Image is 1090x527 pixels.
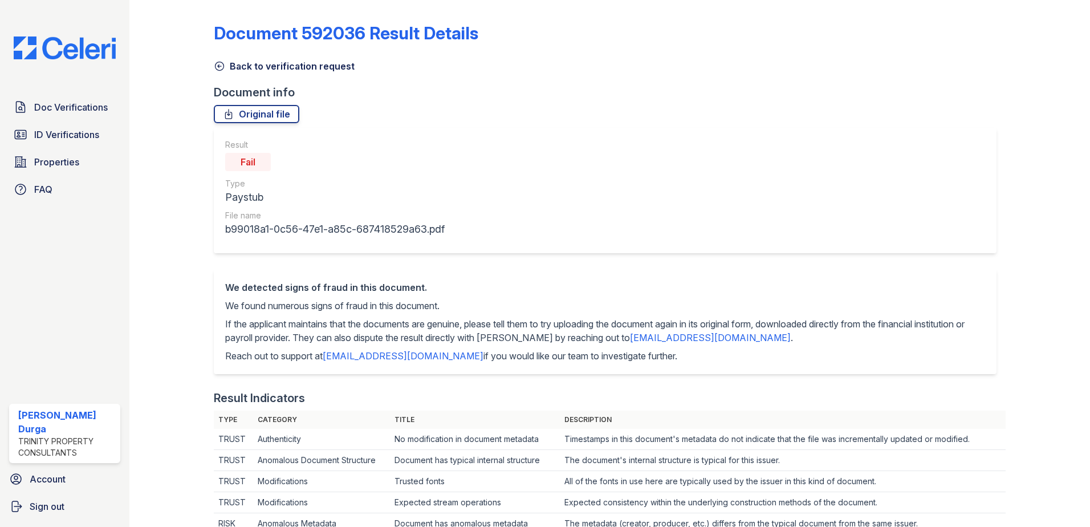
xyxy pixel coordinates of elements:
div: File name [225,210,445,221]
p: If the applicant maintains that the documents are genuine, please tell them to try uploading the ... [225,317,985,344]
div: Paystub [225,189,445,205]
div: Document info [214,84,1006,100]
td: Timestamps in this document's metadata do not indicate that the file was incrementally updated or... [560,429,1006,450]
div: Type [225,178,445,189]
td: TRUST [214,492,253,513]
div: Result Indicators [214,390,305,406]
a: Doc Verifications [9,96,120,119]
td: Expected stream operations [390,492,560,513]
td: The document's internal structure is typical for this issuer. [560,450,1006,471]
span: Doc Verifications [34,100,108,114]
span: Properties [34,155,79,169]
div: [PERSON_NAME] Durga [18,408,116,436]
span: Sign out [30,500,64,513]
td: Trusted fonts [390,471,560,492]
p: Reach out to support at if you would like our team to investigate further. [225,349,985,363]
a: Sign out [5,495,125,518]
a: FAQ [9,178,120,201]
a: Account [5,468,125,490]
div: Fail [225,153,271,171]
td: Anomalous Document Structure [253,450,390,471]
th: Description [560,411,1006,429]
div: Trinity Property Consultants [18,436,116,459]
td: Modifications [253,471,390,492]
td: Expected consistency within the underlying construction methods of the document. [560,492,1006,513]
span: FAQ [34,183,52,196]
div: We detected signs of fraud in this document. [225,281,985,294]
a: [EMAIL_ADDRESS][DOMAIN_NAME] [630,332,791,343]
span: ID Verifications [34,128,99,141]
td: TRUST [214,471,253,492]
div: Result [225,139,445,151]
a: [EMAIL_ADDRESS][DOMAIN_NAME] [323,350,483,362]
td: No modification in document metadata [390,429,560,450]
a: Properties [9,151,120,173]
td: Document has typical internal structure [390,450,560,471]
td: Authenticity [253,429,390,450]
span: Account [30,472,66,486]
p: We found numerous signs of fraud in this document. [225,299,985,313]
div: b99018a1-0c56-47e1-a85c-687418529a63.pdf [225,221,445,237]
a: ID Verifications [9,123,120,146]
td: Modifications [253,492,390,513]
th: Title [390,411,560,429]
td: All of the fonts in use here are typically used by the issuer in this kind of document. [560,471,1006,492]
td: TRUST [214,450,253,471]
a: Back to verification request [214,59,355,73]
a: Document 592036 Result Details [214,23,478,43]
td: TRUST [214,429,253,450]
a: Original file [214,105,299,123]
th: Category [253,411,390,429]
span: . [791,332,793,343]
img: CE_Logo_Blue-a8612792a0a2168367f1c8372b55b34899dd931a85d93a1a3d3e32e68fde9ad4.png [5,37,125,59]
th: Type [214,411,253,429]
